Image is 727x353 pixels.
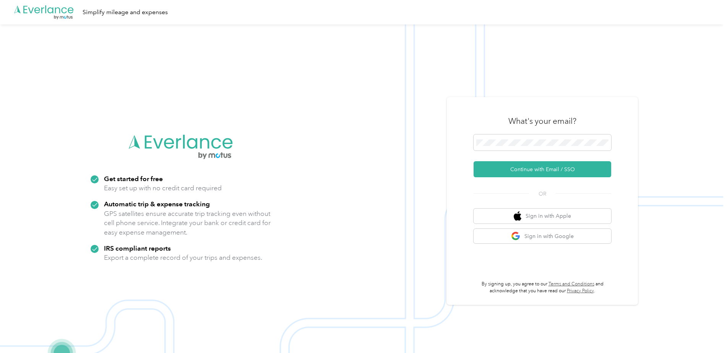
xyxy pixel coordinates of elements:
[104,200,210,208] strong: Automatic trip & expense tracking
[474,229,611,244] button: google logoSign in with Google
[508,116,576,126] h3: What's your email?
[104,244,171,252] strong: IRS compliant reports
[567,288,594,294] a: Privacy Policy
[514,211,521,221] img: apple logo
[511,232,521,241] img: google logo
[104,253,262,262] p: Export a complete record of your trips and expenses.
[548,281,594,287] a: Terms and Conditions
[529,190,556,198] span: OR
[474,161,611,177] button: Continue with Email / SSO
[474,209,611,223] button: apple logoSign in with Apple
[83,8,168,17] div: Simplify mileage and expenses
[684,310,727,353] iframe: Everlance-gr Chat Button Frame
[104,183,222,193] p: Easy set up with no credit card required
[474,281,611,294] p: By signing up, you agree to our and acknowledge that you have read our .
[104,175,163,183] strong: Get started for free
[104,209,271,237] p: GPS satellites ensure accurate trip tracking even without cell phone service. Integrate your bank...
